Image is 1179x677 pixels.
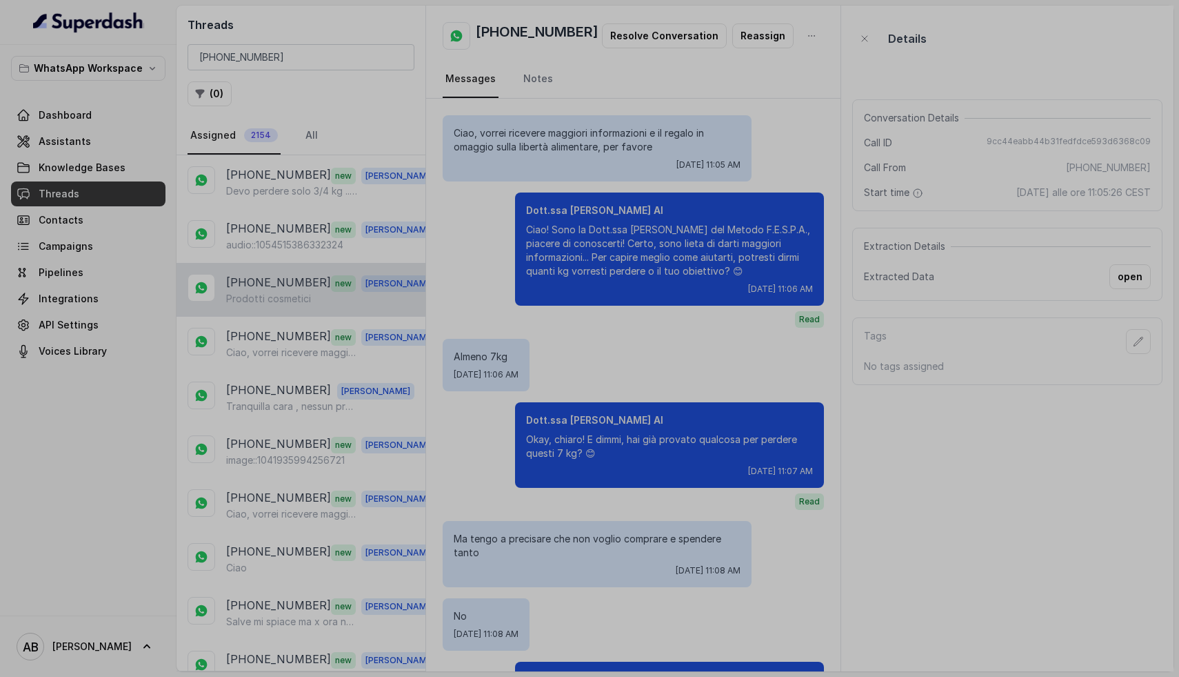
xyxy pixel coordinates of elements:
[795,493,824,510] span: Read
[331,275,356,292] span: new
[188,117,414,155] nav: Tabs
[331,544,356,561] span: new
[226,489,331,507] p: [PHONE_NUMBER]
[526,204,813,217] p: Dott.ssa [PERSON_NAME] AI
[39,239,93,253] span: Campaigns
[11,155,165,180] a: Knowledge Bases
[521,61,556,98] a: Notes
[454,532,740,560] p: Ma tengo a precisare che non voglio comprare e spendere tanto
[39,344,107,358] span: Voices Library
[39,187,79,201] span: Threads
[476,22,598,50] h2: [PHONE_NUMBER]
[226,543,331,561] p: [PHONE_NUMBER]
[303,117,321,155] a: All
[226,561,247,575] p: Ciao
[526,413,813,427] p: Dott.ssa [PERSON_NAME] AI
[39,108,92,122] span: Dashboard
[39,292,99,306] span: Integrations
[361,275,439,292] span: [PERSON_NAME]
[226,453,345,467] p: image::1041935994256721
[226,597,331,615] p: [PHONE_NUMBER]
[526,433,813,460] p: Okay, chiaro! E dimmi, hai già provato qualcosa per perdere questi 7 kg? 😊
[987,136,1151,150] span: 9cc44eabb44b31fedfdce593d6368c09
[226,615,359,629] p: Salve mi spiace ma x ora non posso fare niente causa problemi personali .
[676,565,740,576] span: [DATE] 11:08 AM
[602,23,727,48] button: Resolve Conversation
[864,111,965,125] span: Conversation Details
[11,313,165,337] a: API Settings
[888,30,927,47] p: Details
[864,186,926,199] span: Start time
[226,400,359,413] p: Tranquilla cara , nessun problema 😊
[11,129,165,154] a: Assistants
[226,328,331,346] p: [PHONE_NUMBER]
[864,270,934,284] span: Extracted Data
[226,220,331,238] p: [PHONE_NUMBER]
[361,329,439,346] span: [PERSON_NAME]
[1016,186,1151,199] span: [DATE] alle ore 11:05:26 CEST
[1066,161,1151,175] span: [PHONE_NUMBER]
[361,544,439,561] span: [PERSON_NAME]
[226,292,311,306] p: Prodotti cosmetici
[337,383,414,400] span: [PERSON_NAME]
[331,437,356,453] span: new
[11,339,165,364] a: Voices Library
[443,61,825,98] nav: Tabs
[11,181,165,206] a: Threads
[331,652,356,669] span: new
[748,284,813,295] span: [DATE] 11:06 AM
[39,266,83,279] span: Pipelines
[188,117,281,155] a: Assigned2154
[361,437,439,453] span: [PERSON_NAME]
[732,23,794,48] button: Reassign
[226,651,331,669] p: [PHONE_NUMBER]
[331,222,356,238] span: new
[454,350,518,364] p: Almeno 7kg
[226,238,343,252] p: audio::1054515386332324
[23,640,39,654] text: AB
[11,286,165,311] a: Integrations
[454,609,518,623] p: No
[226,435,331,453] p: [PHONE_NUMBER]
[331,329,356,346] span: new
[864,329,887,354] p: Tags
[676,159,740,170] span: [DATE] 11:05 AM
[1109,264,1151,289] button: open
[188,17,414,33] h2: Threads
[188,44,414,70] input: Search by Call ID or Phone Number
[361,168,439,184] span: [PERSON_NAME]
[454,629,518,640] span: [DATE] 11:08 AM
[443,61,498,98] a: Messages
[864,360,1151,373] p: No tags assigned
[39,135,91,148] span: Assistants
[39,213,83,227] span: Contacts
[226,507,359,521] p: Ciao, vorrei ricevere maggiori informazioni e il regalo in omaggio sulla libertà alimentare, per ...
[361,491,439,507] span: [PERSON_NAME]
[331,168,356,184] span: new
[226,346,359,360] p: Ciao, vorrei ricevere maggiori informazioni e il regalo in omaggio sulla libertà alimentare, per ...
[864,239,951,253] span: Extraction Details
[11,627,165,666] a: [PERSON_NAME]
[34,60,143,77] p: WhatsApp Workspace
[331,491,356,507] span: new
[454,126,740,154] p: Ciao, vorrei ricevere maggiori informazioni e il regalo in omaggio sulla libertà alimentare, per ...
[226,382,331,400] p: [PHONE_NUMBER]
[361,598,439,615] span: [PERSON_NAME]
[11,208,165,233] a: Contacts
[11,56,165,81] button: WhatsApp Workspace
[11,234,165,259] a: Campaigns
[864,136,892,150] span: Call ID
[188,81,232,106] button: (0)
[748,466,813,477] span: [DATE] 11:07 AM
[864,161,906,175] span: Call From
[331,598,356,615] span: new
[226,274,331,292] p: [PHONE_NUMBER]
[33,11,144,33] img: light.svg
[361,222,439,238] span: [PERSON_NAME]
[39,318,99,332] span: API Settings
[226,184,359,198] p: Devo perdere solo 3/4 kg ...ma nn ci sto riuscendo
[526,223,813,278] p: Ciao! Sono la Dott.ssa [PERSON_NAME] del Metodo F.E.S.P.A., piacere di conoscerti! Certo, sono li...
[52,640,132,654] span: [PERSON_NAME]
[454,369,518,380] span: [DATE] 11:06 AM
[226,166,331,184] p: [PHONE_NUMBER]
